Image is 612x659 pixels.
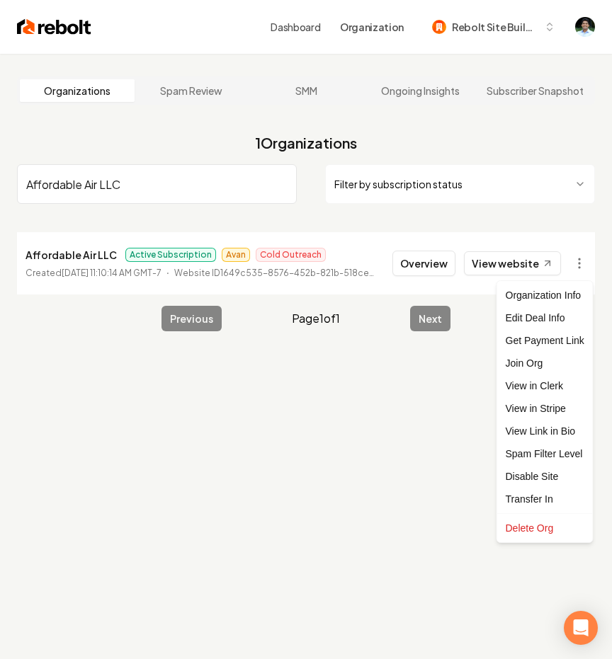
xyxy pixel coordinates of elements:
div: Transfer In [500,488,590,510]
div: Disable Site [500,465,590,488]
a: View in Clerk [500,374,590,397]
div: Join Org [500,352,590,374]
a: View Link in Bio [500,420,590,442]
div: Get Payment Link [500,329,590,352]
div: Spam Filter Level [500,442,590,465]
div: Delete Org [500,517,590,539]
div: Organization Info [500,284,590,306]
div: Edit Deal Info [500,306,590,329]
a: View in Stripe [500,397,590,420]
